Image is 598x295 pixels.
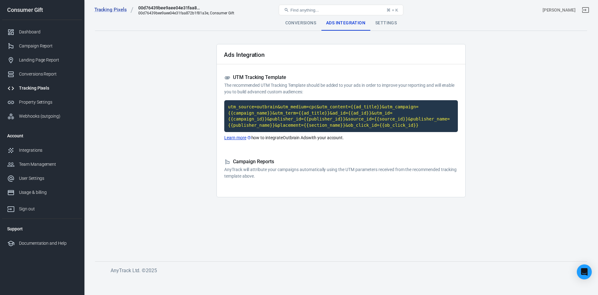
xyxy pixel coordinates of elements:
[19,189,77,196] div: Usage & billing
[19,113,77,120] div: Webhooks (outgoing)
[224,166,458,179] p: AnyTrack will attribute your campaigns automatically using the UTM parameters received from the r...
[19,175,77,182] div: User Settings
[224,82,458,95] p: The recommended UTM Tracking Template should be added to your ads in order to improve your report...
[19,161,77,168] div: Team Management
[19,43,77,49] div: Campaign Report
[321,16,370,31] div: Ads Integration
[2,81,82,95] a: Tracking Pixels
[2,128,82,143] li: Account
[290,8,319,12] span: Find anything...
[2,185,82,199] a: Usage & billing
[2,199,82,216] a: Sign out
[2,143,82,157] a: Integrations
[224,135,458,141] p: how to integrate Outbrain Ads with your account.
[370,16,402,31] div: Settings
[224,100,458,132] code: Click to copy
[19,99,77,106] div: Property Settings
[19,57,77,63] div: Landing Page Report
[2,221,82,236] li: Support
[2,157,82,171] a: Team Management
[2,95,82,109] a: Property Settings
[279,5,403,15] button: Find anything...⌘ + K
[2,25,82,39] a: Dashboard
[138,5,201,11] div: 00d76439bee9aee04e31faa872b1f81a3e
[224,159,458,165] h5: Campaign Reports
[19,29,77,35] div: Dashboard
[19,85,77,91] div: Tracking Pixels
[224,135,251,141] a: Learn more
[19,206,77,212] div: Sign out
[19,147,77,154] div: Integrations
[280,16,321,31] div: Conversions
[111,267,578,274] h6: AnyTrack Ltd. © 2025
[577,264,592,279] div: Open Intercom Messenger
[19,240,77,247] div: Documentation and Help
[543,7,576,13] div: Account id: juSFbWAb
[387,8,398,12] div: ⌘ + K
[578,2,593,17] a: Sign out
[224,74,458,81] h5: UTM Tracking Template
[2,7,82,13] div: Consumer Gift
[2,39,82,53] a: Campaign Report
[94,7,134,13] a: Tracking Pixels
[138,11,234,15] div: 00d76439bee9aee04e31faa872b1f81a3e, Consumer Gift
[2,53,82,67] a: Landing Page Report
[19,71,77,77] div: Conversions Report
[2,67,82,81] a: Conversions Report
[2,109,82,123] a: Webhooks (outgoing)
[2,171,82,185] a: User Settings
[224,52,265,58] h2: Ads Integration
